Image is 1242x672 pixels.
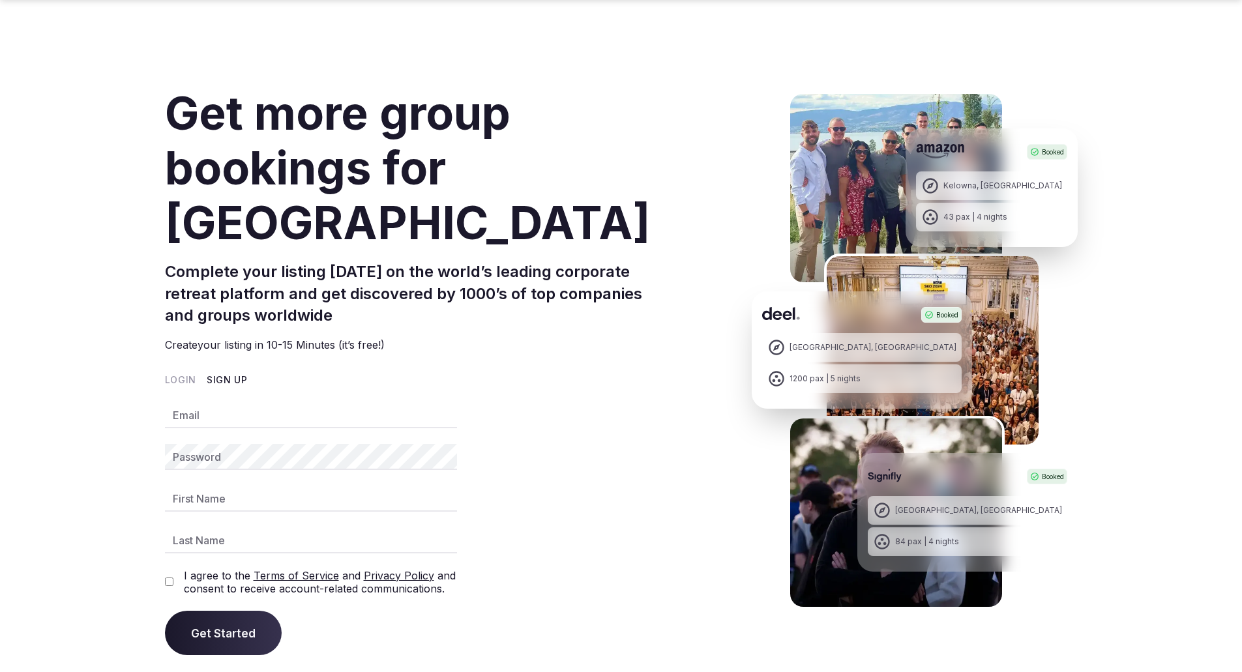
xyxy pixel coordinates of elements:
[165,261,672,327] h2: Complete your listing [DATE] on the world’s leading corporate retreat platform and get discovered...
[165,611,282,655] button: Get Started
[943,212,1007,223] div: 43 pax | 4 nights
[254,569,339,582] a: Terms of Service
[1027,469,1067,484] div: Booked
[895,536,959,548] div: 84 pax | 4 nights
[943,181,1062,192] div: Kelowna, [GEOGRAPHIC_DATA]
[207,373,248,387] button: Sign Up
[191,626,256,639] span: Get Started
[788,91,1005,285] img: Amazon Kelowna Retreat
[364,569,434,582] a: Privacy Policy
[184,569,457,595] label: I agree to the and and consent to receive account-related communications.
[895,505,1062,516] div: [GEOGRAPHIC_DATA], [GEOGRAPHIC_DATA]
[790,373,861,385] div: 1200 pax | 5 nights
[1027,144,1067,160] div: Booked
[824,254,1041,447] img: Deel Spain Retreat
[165,86,672,250] h1: Get more group bookings for [GEOGRAPHIC_DATA]
[790,342,956,353] div: [GEOGRAPHIC_DATA], [GEOGRAPHIC_DATA]
[921,307,962,323] div: Booked
[788,416,1005,609] img: Signifly Portugal Retreat
[165,373,197,387] button: Login
[165,337,672,353] p: Create your listing in 10-15 Minutes (it’s free!)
